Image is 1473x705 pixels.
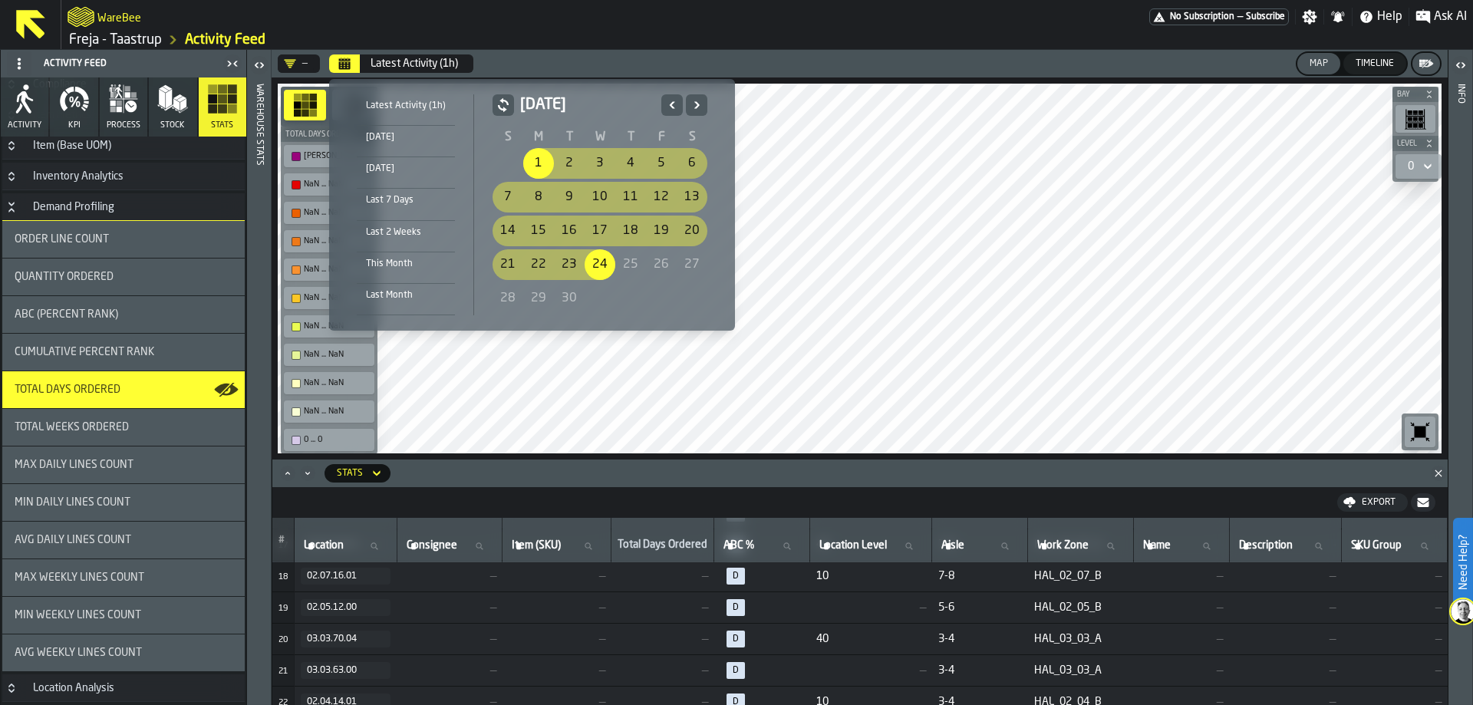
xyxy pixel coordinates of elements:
table: September 2025 [493,128,707,315]
div: [DATE] [357,160,455,177]
div: Friday, September 26, 2025 [646,249,677,280]
div: 8 [523,182,554,212]
label: Need Help? [1455,519,1471,605]
div: 28 [493,283,523,314]
div: 30 [554,283,585,314]
div: 17 [585,216,615,246]
div: Tuesday, September 30, 2025 [554,283,585,314]
div: 26 [646,249,677,280]
div: Saturday, September 27, 2025 [677,249,707,280]
div: Today, Monday, September 29, 2025 [523,283,554,314]
th: M [523,128,554,147]
div: 20 [677,216,707,246]
div: Latest Activity (1h) [357,97,455,114]
div: 5 [646,148,677,179]
div: Thursday, September 11, 2025 selected [615,182,646,212]
div: Saturday, September 13, 2025 selected [677,182,707,212]
div: 1 [523,148,554,179]
div: Sunday, September 21, 2025 selected [493,249,523,280]
div: 18 [615,216,646,246]
div: Thursday, September 18, 2025 selected [615,216,646,246]
div: Thursday, September 4, 2025 selected [615,148,646,179]
div: Sunday, September 7, 2025 selected [493,182,523,212]
div: 14 [493,216,523,246]
th: T [554,128,585,147]
div: Wednesday, September 3, 2025 selected [585,148,615,179]
div: Last 7 Days [357,192,455,209]
div: 7 [493,182,523,212]
div: 3 [585,148,615,179]
div: This Month [357,255,455,272]
div: [DATE] [357,129,455,146]
div: 4 [615,148,646,179]
th: T [615,128,646,147]
div: Wednesday, September 24, 2025 selected, Last available date [585,249,615,280]
div: 10 [585,182,615,212]
div: 11 [615,182,646,212]
th: W [585,128,615,147]
div: 29 [523,283,554,314]
th: F [646,128,677,147]
div: September 2025 [493,94,707,315]
div: Tuesday, September 9, 2025 selected [554,182,585,212]
div: Saturday, September 6, 2025 selected [677,148,707,179]
div: 2 [554,148,585,179]
div: Monday, September 8, 2025 selected [523,182,554,212]
div: Wednesday, September 10, 2025 selected [585,182,615,212]
th: S [493,128,523,147]
div: 22 [523,249,554,280]
div: Sunday, September 14, 2025 selected [493,216,523,246]
div: 6 [677,148,707,179]
div: 24 [585,249,615,280]
div: Thursday, September 25, 2025 [615,249,646,280]
div: Last Month [357,287,455,304]
div: 27 [677,249,707,280]
div: 9 [554,182,585,212]
div: Wednesday, September 17, 2025 selected [585,216,615,246]
div: Tuesday, September 23, 2025 selected [554,249,585,280]
div: 21 [493,249,523,280]
th: S [677,128,707,147]
div: 23 [554,249,585,280]
div: 12 [646,182,677,212]
div: Saturday, September 20, 2025 selected [677,216,707,246]
div: 25 [615,249,646,280]
div: Last 2 Weeks [357,224,455,241]
div: Sunday, September 28, 2025 [493,283,523,314]
div: Select date range Select date range [341,91,723,318]
div: 15 [523,216,554,246]
div: Tuesday, September 16, 2025 selected [554,216,585,246]
h2: [DATE] [520,94,655,116]
div: Tuesday, September 2, 2025 selected [554,148,585,179]
button: Previous [661,94,683,116]
div: Monday, September 22, 2025 selected [523,249,554,280]
div: Friday, September 19, 2025 selected [646,216,677,246]
div: 19 [646,216,677,246]
div: 13 [677,182,707,212]
button: Next [686,94,707,116]
div: Monday, September 1, 2025 selected [523,148,554,179]
button: button- [493,94,514,116]
div: Friday, September 5, 2025 selected [646,148,677,179]
div: 16 [554,216,585,246]
div: Friday, September 12, 2025 selected [646,182,677,212]
div: Monday, September 15, 2025 selected [523,216,554,246]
